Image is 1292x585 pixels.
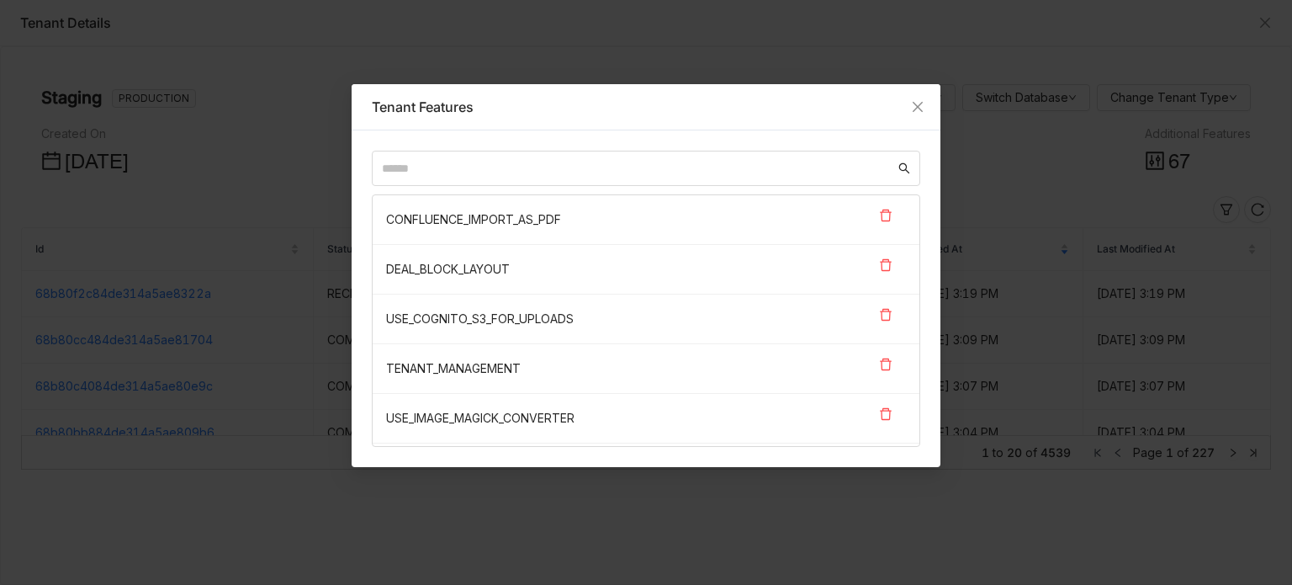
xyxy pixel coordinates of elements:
nz-list-item: CONTENT_PERFORMANCE [373,444,919,493]
div: Tenant Features [372,98,920,116]
nz-list-item: TENANT_MANAGEMENT [373,344,919,394]
nz-list-item: CONFLUENCE_IMPORT_AS_PDF [373,195,919,245]
nz-list-item: DEAL_BLOCK_LAYOUT [373,245,919,295]
nz-list-item: USE_COGNITO_S3_FOR_UPLOADS [373,295,919,344]
button: Close [895,84,940,130]
nz-list-item: USE_IMAGE_MAGICK_CONVERTER [373,394,919,444]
